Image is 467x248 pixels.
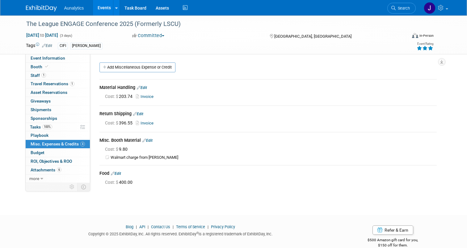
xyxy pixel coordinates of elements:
div: Material Handling [99,84,437,92]
div: $150 off for them. [344,243,441,248]
span: | [171,225,175,229]
td: Toggle Event Tabs [77,183,90,191]
div: Copyright © 2025 ExhibitDay, Inc. All rights reserved. ExhibitDay is a registered trademark of Ex... [26,230,335,237]
a: Terms of Service [176,225,205,229]
a: Contact Us [151,225,170,229]
a: Booth [26,63,90,71]
span: Giveaways [31,99,51,103]
span: Tasks [30,124,52,129]
a: Invoice [136,94,156,99]
a: Invoice [136,121,156,125]
span: 4 [80,142,85,146]
a: Travel Reservations1 [26,80,90,88]
span: Attachments [31,167,61,172]
span: (3 days) [59,34,72,38]
a: Add Miscellaneous Expense or Credit [99,62,175,72]
div: The League ENGAGE Conference 2025 (Formerly LSCU) [24,19,399,30]
img: ExhibitDay [26,5,57,11]
a: Playbook [26,131,90,140]
span: [GEOGRAPHIC_DATA], [GEOGRAPHIC_DATA] [274,34,351,39]
div: Misc. Booth Material [99,137,437,145]
a: ROI, Objectives & ROO [26,157,90,166]
a: Shipments [26,106,90,114]
a: Attachments6 [26,166,90,174]
span: 1 [70,82,74,86]
span: 400.00 [105,180,135,185]
span: Cost: $ [105,120,119,125]
span: 100% [42,124,52,129]
a: Edit [142,138,153,143]
sup: ® [196,231,199,235]
a: Misc. Expenses & Credits4 [26,140,90,148]
td: Tags [26,42,52,49]
a: Blog [126,225,133,229]
img: Julie Grisanti-Cieslak [424,2,435,14]
span: 6 [57,167,61,172]
a: Giveaways [26,97,90,105]
span: ROI, Objectives & ROO [31,159,72,164]
a: Tasks100% [26,123,90,131]
td: Walmart charge from [PERSON_NAME] [111,155,437,160]
a: Edit [42,44,52,48]
a: Event Information [26,54,90,62]
div: Event Format [373,32,434,41]
span: [DATE] [DATE] [26,32,58,38]
a: Edit [133,112,143,116]
div: CIFI [58,43,68,49]
span: Misc. Expenses & Credits [31,141,85,146]
span: Cost: $ [105,147,119,152]
span: Staff [31,73,46,78]
span: Shipments [31,107,51,112]
span: | [146,225,150,229]
a: Edit [111,171,121,176]
a: Privacy Policy [211,225,235,229]
div: Food [99,170,437,178]
span: more [29,176,39,181]
button: Committed [130,32,167,39]
span: Playbook [31,133,48,138]
td: Personalize Event Tab Strip [67,183,78,191]
a: more [26,174,90,183]
span: Asset Reservations [31,90,67,95]
span: 1 [41,73,46,78]
div: $500 Amazon gift card for you, [344,233,441,248]
div: In-Person [419,33,434,38]
span: Booth [31,64,49,69]
i: Booth reservation complete [45,65,48,68]
span: Cost: $ [105,94,119,99]
span: 9.80 [105,147,130,152]
span: 203.74 [105,94,135,99]
span: Travel Reservations [31,81,74,86]
div: [PERSON_NAME] [70,43,103,49]
a: Sponsorships [26,114,90,123]
span: Budget [31,150,44,155]
span: 396.55 [105,120,135,125]
span: Cost: $ [105,180,119,185]
span: | [134,225,138,229]
a: API [139,225,145,229]
img: Format-Inperson.png [412,33,418,38]
a: Budget [26,149,90,157]
a: Search [387,3,416,14]
span: to [39,33,45,38]
span: Sponsorships [31,116,57,121]
a: Asset Reservations [26,88,90,97]
a: Refer & Earn [372,225,413,235]
span: Aunalytics [64,6,84,11]
span: | [206,225,210,229]
span: Event Information [31,56,65,61]
a: Edit [137,86,147,90]
div: Event Rating [417,42,433,45]
a: Staff1 [26,71,90,80]
div: Return Shipping [99,111,437,118]
span: Search [396,6,410,11]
